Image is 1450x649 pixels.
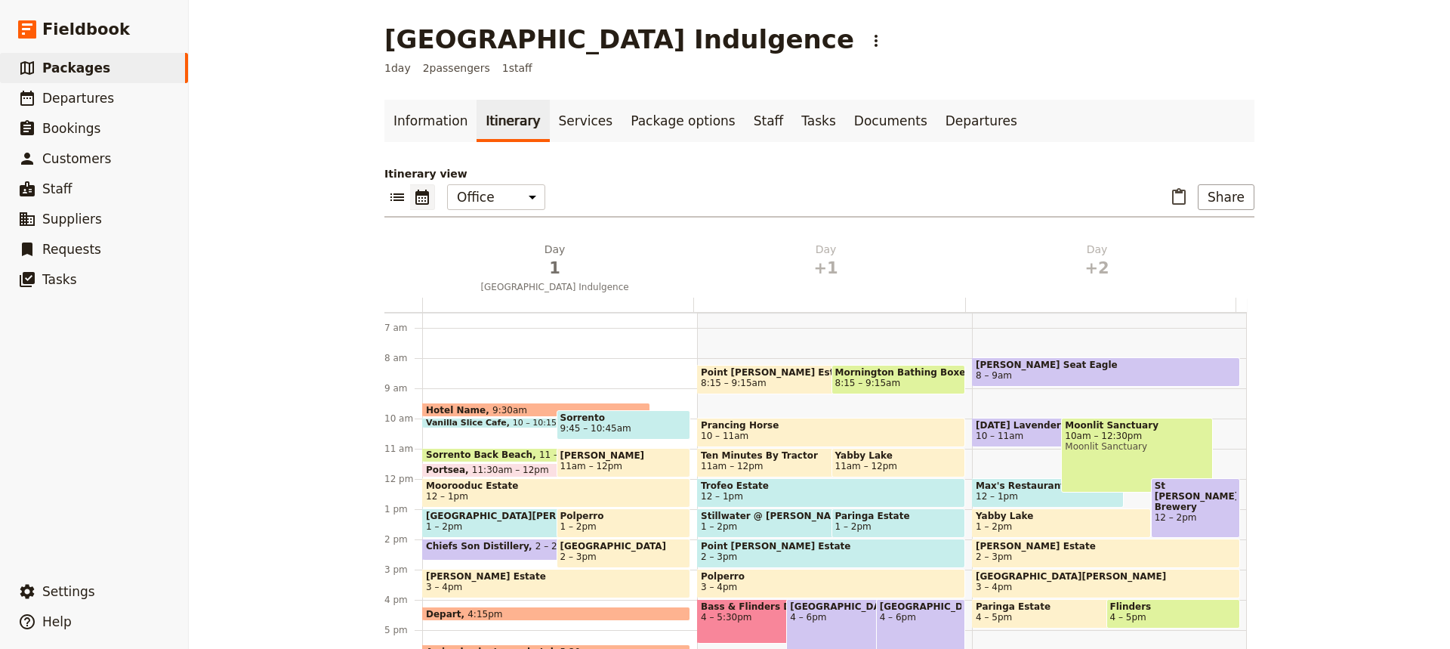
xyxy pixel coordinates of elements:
[550,100,622,142] a: Services
[701,571,961,582] span: Polperro
[1198,184,1254,210] button: Share
[976,431,1023,441] span: 10 – 11am
[835,521,872,532] span: 1 – 2pm
[831,365,966,394] div: Mornington Bathing Boxes8:15 – 9:15am
[557,508,691,538] div: Polperro1 – 2pm
[422,508,650,538] div: [GEOGRAPHIC_DATA][PERSON_NAME]1 – 2pm
[976,541,1236,552] span: [PERSON_NAME] Estate
[972,357,1240,387] div: [PERSON_NAME] Seat Eagle8 – 9am
[936,100,1026,142] a: Departures
[560,552,597,562] span: 2 – 3pm
[560,461,623,471] span: 11am – 12pm
[502,60,532,76] span: 1 staff
[560,511,687,521] span: Polperro
[1155,481,1236,512] span: St [PERSON_NAME] Brewery
[477,100,549,142] a: Itinerary
[384,382,422,394] div: 9 am
[835,367,962,378] span: Mornington Bathing Boxes
[426,450,539,460] span: Sorrento Back Beach
[972,569,1240,598] div: [GEOGRAPHIC_DATA][PERSON_NAME]3 – 4pm
[970,257,1223,280] span: +2
[976,571,1236,582] span: [GEOGRAPHIC_DATA][PERSON_NAME]
[492,405,527,415] span: 9:30am
[976,511,1147,521] span: Yabby Lake
[384,184,410,210] button: List view
[697,448,925,477] div: Ten Minutes By Tractor11am – 12pm
[560,423,631,434] span: 9:45 – 10:45am
[1151,478,1240,538] div: St [PERSON_NAME] Brewery12 – 2pm
[1061,418,1213,493] div: Moonlit Sanctuary10am – 12:30pmMoonlit Sanctuary
[880,601,961,612] span: [GEOGRAPHIC_DATA]
[863,28,889,54] button: Actions
[426,511,646,521] span: [GEOGRAPHIC_DATA][PERSON_NAME]
[880,612,961,623] span: 4 – 6pm
[699,257,952,280] span: +1
[384,564,422,576] div: 3 pm
[42,584,95,599] span: Settings
[792,100,845,142] a: Tasks
[701,601,845,612] span: Bass & Flinders Distillery
[1110,601,1237,612] span: Flinders
[976,601,1196,612] span: Paringa Estate
[539,450,602,460] span: 11 – 11:30am
[701,378,767,388] span: 8:15 – 9:15am
[426,571,686,582] span: [PERSON_NAME] Estate
[384,60,411,76] span: 1 day
[693,242,964,286] button: Day+1
[970,242,1223,280] h2: Day
[701,511,921,521] span: Stillwater @ [PERSON_NAME]
[835,511,962,521] span: Paringa Estate
[42,272,77,287] span: Tasks
[697,508,925,538] div: Stillwater @ [PERSON_NAME]1 – 2pm
[697,418,965,447] div: Prancing Horse10 – 11am
[701,420,961,431] span: Prancing Horse
[701,450,921,461] span: Ten Minutes By Tractor
[422,539,650,561] div: Chiefs Son Distillery2 – 2:45pm
[697,478,965,508] div: Trofeo Estate12 – 1pm
[426,405,492,415] span: Hotel Name
[423,60,490,76] span: 2 passengers
[1106,599,1241,629] div: Flinders4 – 5pm
[976,521,1012,532] span: 1 – 2pm
[1110,612,1146,623] span: 4 – 5pm
[560,521,597,532] span: 1 – 2pm
[42,91,114,106] span: Departures
[790,612,934,623] span: 4 – 6pm
[845,100,936,142] a: Documents
[422,569,690,598] div: [PERSON_NAME] Estate3 – 4pm
[428,257,681,280] span: 1
[384,166,1254,181] p: Itinerary view
[972,418,1124,447] div: [DATE] Lavender10 – 11am
[42,121,100,136] span: Bookings
[384,100,477,142] a: Information
[426,465,472,475] span: Portsea
[1065,431,1209,441] span: 10am – 12:30pm
[701,582,737,592] span: 3 – 4pm
[422,478,690,508] div: Moorooduc Estate12 – 1pm
[976,481,1120,491] span: Max's Restaurant
[422,242,693,298] button: Day1[GEOGRAPHIC_DATA] Indulgence
[42,212,102,227] span: Suppliers
[428,242,681,280] h2: Day
[701,541,961,552] span: Point [PERSON_NAME] Estate
[426,521,462,532] span: 1 – 2pm
[42,18,130,41] span: Fieldbook
[384,473,422,485] div: 12 pm
[701,552,737,562] span: 2 – 3pm
[560,450,687,461] span: [PERSON_NAME]
[560,541,687,552] span: [GEOGRAPHIC_DATA]
[384,594,422,606] div: 4 pm
[701,481,961,491] span: Trofeo Estate
[972,508,1151,538] div: Yabby Lake1 – 2pm
[426,609,467,619] span: Depart
[426,582,462,592] span: 3 – 4pm
[42,60,110,76] span: Packages
[42,181,72,196] span: Staff
[697,539,965,568] div: Point [PERSON_NAME] Estate2 – 3pm
[384,443,422,455] div: 11 am
[426,491,468,502] span: 12 – 1pm
[426,541,535,552] span: Chiefs Son Distillery
[976,552,1012,562] span: 2 – 3pm
[1166,184,1192,210] button: Paste itinerary item
[513,419,570,428] span: 10 – 10:15am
